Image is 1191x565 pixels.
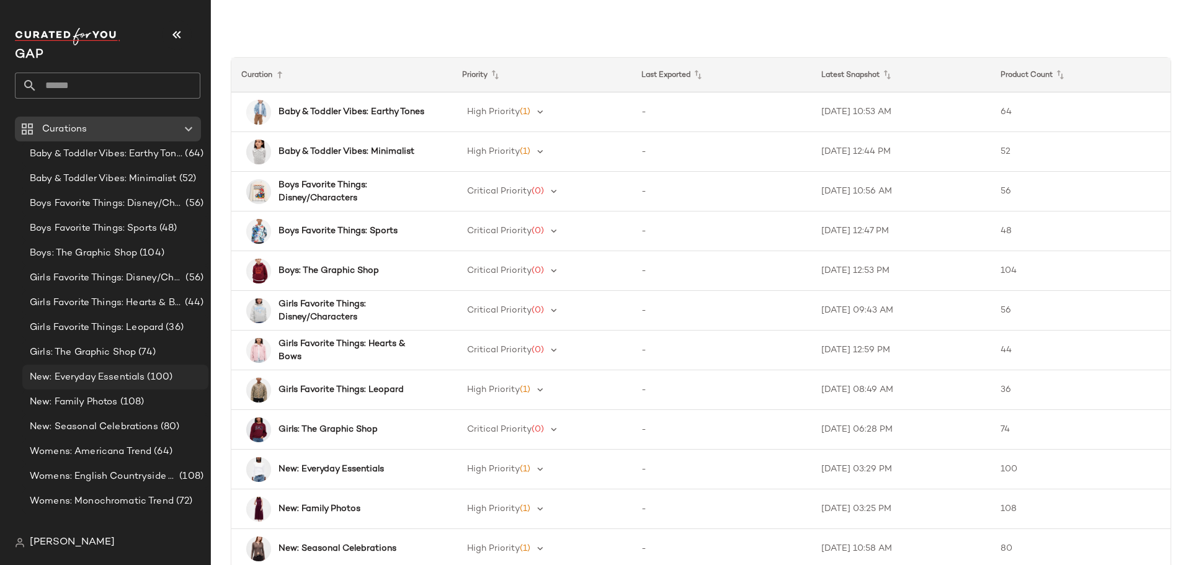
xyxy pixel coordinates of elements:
[137,246,164,260] span: (104)
[246,536,271,561] img: cn60206851.jpg
[30,197,183,211] span: Boys Favorite Things: Disney/Characters
[246,338,271,363] img: cn59854764.jpg
[30,469,177,484] span: Womens: English Countryside Trend
[811,92,991,132] td: [DATE] 10:53 AM
[30,271,183,285] span: Girls Favorite Things: Disney/Characters
[15,538,25,548] img: svg%3e
[246,100,271,125] img: cn59924334.jpg
[246,417,271,442] img: cn56976461.jpg
[15,28,120,45] img: cfy_white_logo.C9jOOHJF.svg
[520,385,530,394] span: (1)
[279,105,424,118] b: Baby & Toddler Vibes: Earthy Tones
[279,145,414,158] b: Baby & Toddler Vibes: Minimalist
[136,345,156,360] span: (74)
[811,211,991,251] td: [DATE] 12:47 PM
[279,383,404,396] b: Girls Favorite Things: Leopard
[467,147,520,156] span: High Priority
[30,321,163,335] span: Girls Favorite Things: Leopard
[467,544,520,553] span: High Priority
[811,370,991,410] td: [DATE] 08:49 AM
[811,58,991,92] th: Latest Snapshot
[811,172,991,211] td: [DATE] 10:56 AM
[467,425,532,434] span: Critical Priority
[467,107,520,117] span: High Priority
[246,259,271,283] img: cn60657793.jpg
[183,271,203,285] span: (56)
[246,219,271,244] img: cn60456854.jpg
[30,147,182,161] span: Baby & Toddler Vibes: Earthy Tones
[158,420,180,434] span: (80)
[42,122,87,136] span: Curations
[631,489,811,529] td: -
[30,445,151,459] span: Womens: Americana Trend
[279,502,360,515] b: New: Family Photos
[30,535,115,550] span: [PERSON_NAME]
[279,298,430,324] b: Girls Favorite Things: Disney/Characters
[520,504,530,514] span: (1)
[631,172,811,211] td: -
[452,58,632,92] th: Priority
[30,345,136,360] span: Girls: The Graphic Shop
[467,266,532,275] span: Critical Priority
[991,331,1171,370] td: 44
[631,58,811,92] th: Last Exported
[631,410,811,450] td: -
[467,345,532,355] span: Critical Priority
[151,445,172,459] span: (64)
[520,544,530,553] span: (1)
[279,423,378,436] b: Girls: The Graphic Shop
[631,211,811,251] td: -
[246,378,271,403] img: cn60249542.jpg
[467,306,532,315] span: Critical Priority
[30,370,145,385] span: New: Everyday Essentials
[631,450,811,489] td: -
[30,420,158,434] span: New: Seasonal Celebrations
[246,298,271,323] img: cn60100642.jpg
[182,296,203,310] span: (44)
[279,337,430,363] b: Girls Favorite Things: Hearts & Bows
[532,425,544,434] span: (0)
[279,179,430,205] b: Boys Favorite Things: Disney/Characters
[631,251,811,291] td: -
[163,321,184,335] span: (36)
[991,132,1171,172] td: 52
[811,331,991,370] td: [DATE] 12:59 PM
[30,395,118,409] span: New: Family Photos
[532,266,544,275] span: (0)
[30,296,182,310] span: Girls Favorite Things: Hearts & Bows
[631,291,811,331] td: -
[991,172,1171,211] td: 56
[991,92,1171,132] td: 64
[991,450,1171,489] td: 100
[467,465,520,474] span: High Priority
[811,132,991,172] td: [DATE] 12:44 PM
[174,494,193,509] span: (72)
[467,385,520,394] span: High Priority
[246,179,271,204] img: cn60148495.jpg
[467,187,532,196] span: Critical Priority
[991,410,1171,450] td: 74
[246,457,271,482] img: cn60429403.jpg
[177,172,197,186] span: (52)
[811,410,991,450] td: [DATE] 06:28 PM
[177,469,203,484] span: (108)
[631,331,811,370] td: -
[279,542,396,555] b: New: Seasonal Celebrations
[991,58,1171,92] th: Product Count
[991,291,1171,331] td: 56
[183,197,203,211] span: (56)
[991,489,1171,529] td: 108
[532,226,544,236] span: (0)
[30,246,137,260] span: Boys: The Graphic Shop
[157,221,177,236] span: (48)
[246,497,271,522] img: cn60351511.jpg
[279,225,398,238] b: Boys Favorite Things: Sports
[811,291,991,331] td: [DATE] 09:43 AM
[532,345,544,355] span: (0)
[520,465,530,474] span: (1)
[279,264,379,277] b: Boys: The Graphic Shop
[991,370,1171,410] td: 36
[991,211,1171,251] td: 48
[532,187,544,196] span: (0)
[231,58,452,92] th: Curation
